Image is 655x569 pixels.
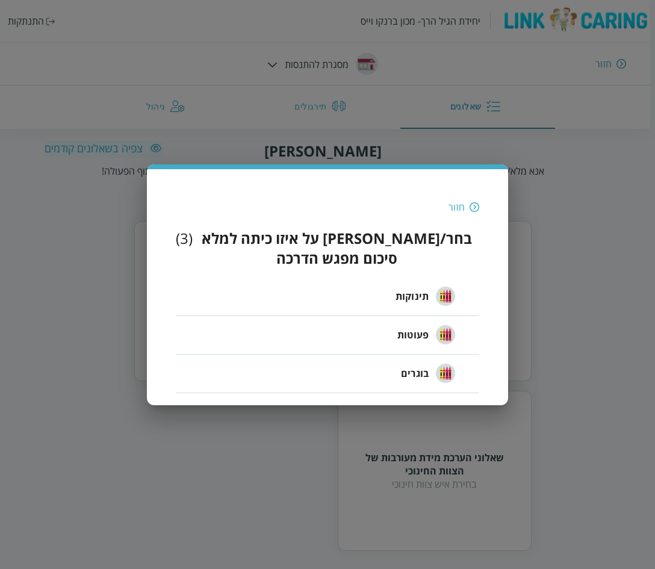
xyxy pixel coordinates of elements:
img: תינוקות [436,287,455,306]
span: בוגרים [401,366,429,381]
div: חזור [449,201,465,214]
div: ( 3 ) [176,228,193,268]
img: בוגרים [436,364,455,383]
span: תינוקות [396,289,429,303]
span: פעוטות [397,328,429,342]
h3: בחר/[PERSON_NAME] על איזו כיתה למלא סיכום מפגש הדרכה [194,228,479,268]
img: פעוטות [436,325,455,344]
img: חזור [470,202,479,213]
